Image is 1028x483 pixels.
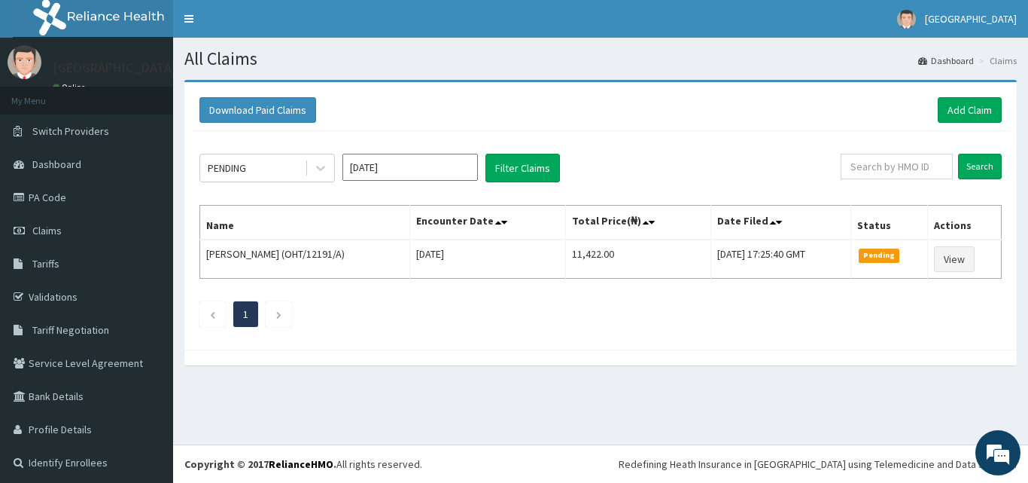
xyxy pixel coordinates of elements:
[53,61,177,75] p: [GEOGRAPHIC_DATA]
[173,445,1028,483] footer: All rights reserved.
[918,54,974,67] a: Dashboard
[975,54,1017,67] li: Claims
[934,246,975,272] a: View
[200,206,410,240] th: Name
[710,240,850,279] td: [DATE] 17:25:40 GMT
[841,154,953,179] input: Search by HMO ID
[342,154,478,181] input: Select Month and Year
[53,82,89,93] a: Online
[897,10,916,29] img: User Image
[200,240,410,279] td: [PERSON_NAME] (OHT/12191/A)
[32,257,59,271] span: Tariffs
[927,206,1001,240] th: Actions
[409,240,566,279] td: [DATE]
[209,307,216,321] a: Previous page
[566,240,711,279] td: 11,422.00
[566,206,711,240] th: Total Price(₦)
[199,97,316,123] button: Download Paid Claims
[184,49,1017,69] h1: All Claims
[859,249,900,262] span: Pending
[32,124,109,138] span: Switch Providers
[938,97,1002,123] a: Add Claim
[208,160,246,176] div: PENDING
[958,154,1002,179] input: Search
[275,307,282,321] a: Next page
[619,457,1017,472] div: Redefining Heath Insurance in [GEOGRAPHIC_DATA] using Telemedicine and Data Science!
[710,206,850,240] th: Date Filed
[269,457,333,471] a: RelianceHMO
[243,307,248,321] a: Page 1 is your current page
[32,323,109,337] span: Tariff Negotiation
[184,457,336,471] strong: Copyright © 2017 .
[485,154,560,182] button: Filter Claims
[32,157,81,171] span: Dashboard
[32,224,62,237] span: Claims
[8,45,41,79] img: User Image
[850,206,927,240] th: Status
[925,12,1017,26] span: [GEOGRAPHIC_DATA]
[409,206,566,240] th: Encounter Date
